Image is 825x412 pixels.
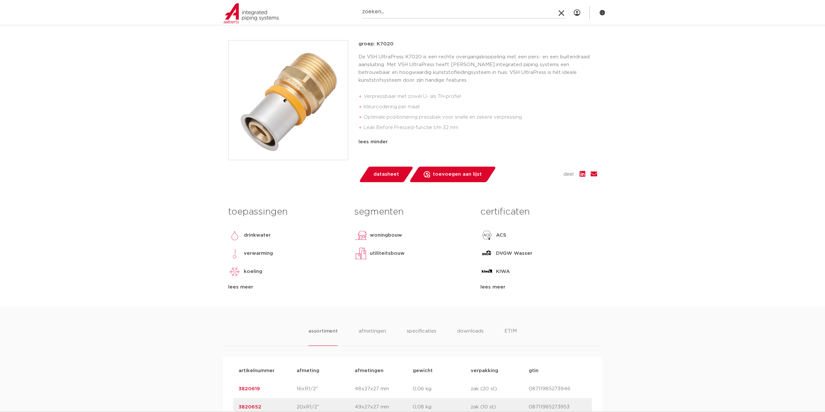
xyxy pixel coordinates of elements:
img: Product Image for VSH UltraPress overgang (press x buitendraad) [229,41,348,160]
span: datasheet [373,169,399,180]
img: DVGW Wasser [480,247,493,260]
p: verpakking [471,367,529,375]
p: woningbouw [370,231,402,239]
p: De VSH UltraPress K7020 is een rechte overgangskoppeling met een pers- en een buitendraad aanslui... [359,53,597,84]
img: woningbouw [354,229,367,242]
p: KIWA [496,268,510,276]
div: lees minder [359,138,597,146]
img: verwarming [228,247,241,260]
li: Leak Before Pressed-functie t/m 32 mm [364,123,597,133]
input: zoeken... [362,6,566,18]
a: datasheet [359,167,414,182]
p: 49x27x27 mm [355,403,413,411]
li: assortiment [308,327,338,346]
p: zak (10 st) [471,403,529,411]
li: ETIM [504,327,517,346]
li: Kleurcodering per maat [364,102,597,112]
p: 16xR1/2" [297,385,355,393]
h3: toepassingen [228,206,345,218]
p: zak (20 st) [471,385,529,393]
p: ACS [496,231,506,239]
p: 20xR1/2" [297,403,355,411]
img: koeling [228,265,241,278]
h3: segmenten [354,206,471,218]
p: 0,08 kg [413,403,471,411]
p: 08711985273946 [529,385,587,393]
p: artikelnummer [239,367,297,375]
p: drinkwater [244,231,271,239]
li: afmetingen [359,327,386,346]
p: 0,06 kg [413,385,471,393]
li: specificaties [407,327,436,346]
li: Verpressbaar met zowel U- als TH-profiel [364,91,597,102]
div: lees meer [480,283,597,291]
p: afmetingen [355,367,413,375]
p: DVGW Wasser [496,250,532,257]
a: 3820619 [239,386,260,391]
div: lees meer [228,283,345,291]
p: koeling [244,268,262,276]
span: deel: [563,171,574,178]
a: 3820652 [239,405,261,409]
li: downloads [457,327,484,346]
span: toevoegen aan lijst [433,169,482,180]
p: groep: K7020 [359,40,597,48]
p: verwarming [244,250,273,257]
img: utiliteitsbouw [354,247,367,260]
p: 08711985273953 [529,403,587,411]
p: gewicht [413,367,471,375]
img: ACS [480,229,493,242]
li: Optimale positionering pressbek voor snelle en zekere verpressing [364,112,597,123]
img: KIWA [480,265,493,278]
p: 48x27x27 mm [355,385,413,393]
img: drinkwater [228,229,241,242]
p: utiliteitsbouw [370,250,405,257]
p: afmeting [297,367,355,375]
p: gtin [529,367,587,375]
h3: certificaten [480,206,597,218]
